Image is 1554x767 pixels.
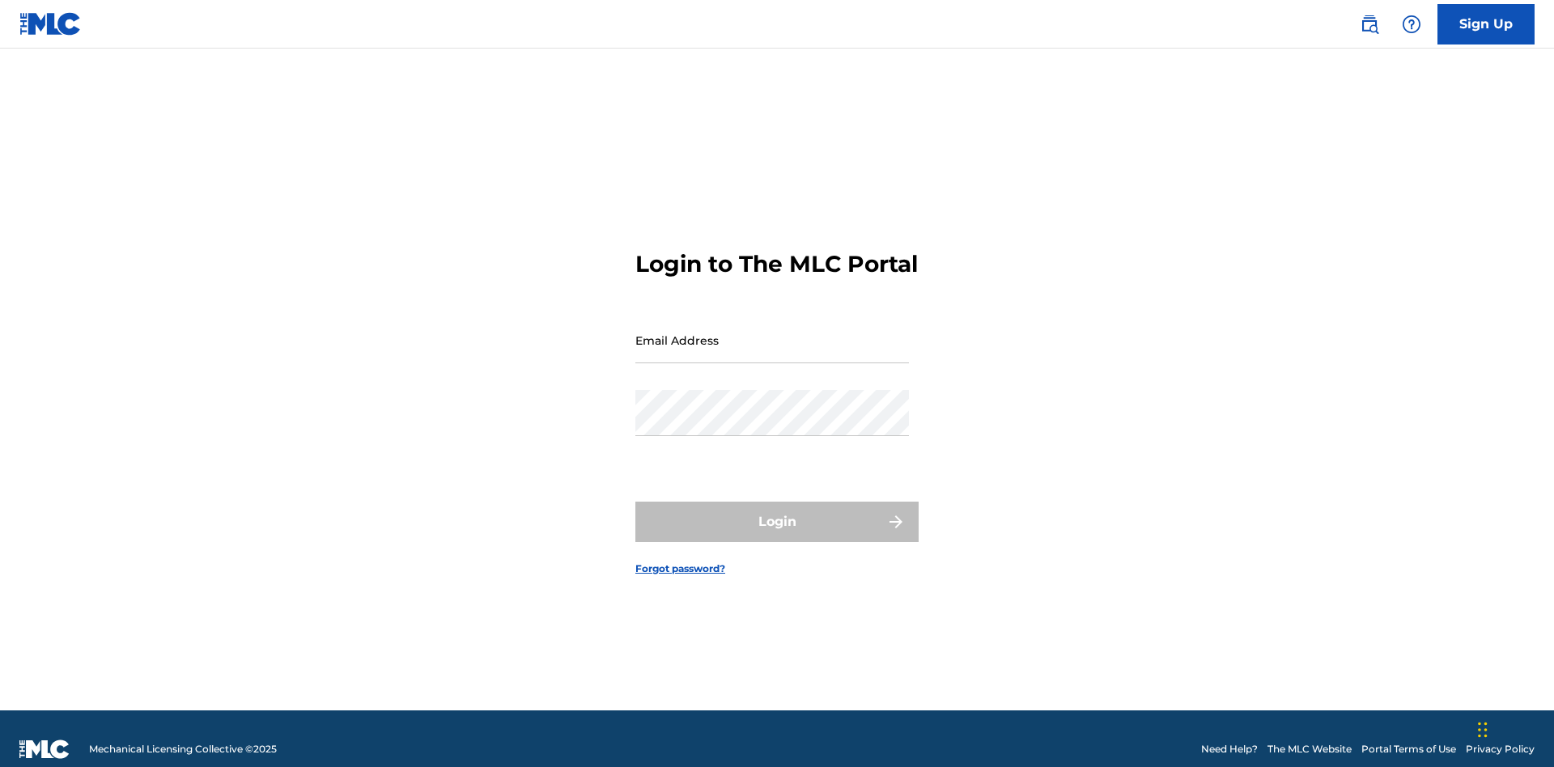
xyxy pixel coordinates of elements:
iframe: Chat Widget [1473,689,1554,767]
a: Public Search [1353,8,1386,40]
img: help [1402,15,1421,34]
span: Mechanical Licensing Collective © 2025 [89,742,277,756]
a: Portal Terms of Use [1361,742,1456,756]
img: logo [19,739,70,759]
img: MLC Logo [19,12,82,36]
a: Need Help? [1201,742,1258,756]
div: Drag [1478,706,1488,754]
h3: Login to The MLC Portal [635,250,918,278]
a: Sign Up [1437,4,1535,44]
a: Forgot password? [635,561,725,576]
div: Help [1395,8,1428,40]
img: search [1360,15,1379,34]
a: The MLC Website [1267,742,1352,756]
a: Privacy Policy [1466,742,1535,756]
